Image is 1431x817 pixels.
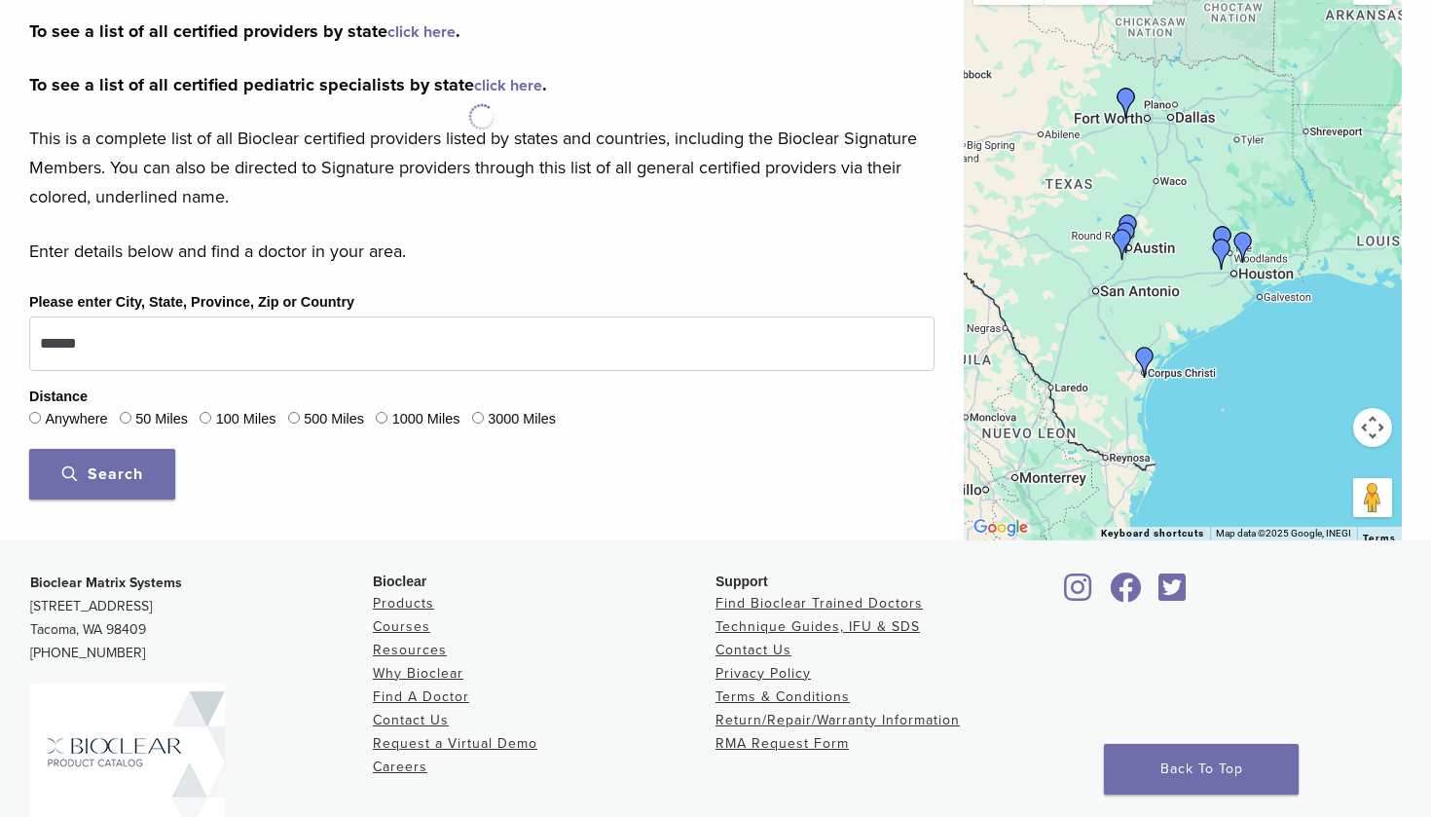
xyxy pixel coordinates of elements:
a: Privacy Policy [715,665,811,682]
label: 100 Miles [216,409,276,430]
div: Dr. David McIntyre [1107,229,1138,260]
a: Products [373,595,434,612]
a: Technique Guides, IFU & SDS [715,618,920,635]
a: Request a Virtual Demo [373,735,537,752]
a: Open this area in Google Maps (opens a new window) [969,515,1033,540]
label: Anywhere [45,409,107,430]
div: Dr. Mash Ameri [1228,232,1259,263]
div: Dr. Hieu Truong Do [1206,239,1237,270]
span: Support [715,574,768,589]
img: Google [969,515,1033,540]
a: Find Bioclear Trained Doctors [715,595,923,612]
button: Drag Pegman onto the map to open Street View [1353,478,1392,517]
a: Courses [373,618,430,635]
button: Keyboard shortcuts [1101,527,1204,540]
a: click here [474,76,542,95]
a: Back To Top [1104,744,1299,795]
span: Search [62,464,143,484]
div: Dr. Jarett Hulse [1111,222,1142,253]
a: RMA Request Form [715,735,849,752]
a: Contact Us [373,712,449,728]
a: Contact Us [715,642,791,658]
div: Dr. Garrett Mulkey [1111,88,1142,119]
a: Terms (opens in new tab) [1363,533,1396,544]
a: Bioclear [1152,584,1192,604]
a: click here [387,22,456,42]
div: Dr. Dave Dorroh [1207,226,1238,257]
p: Enter details below and find a doctor in your area. [29,237,935,266]
a: Bioclear [1058,584,1099,604]
a: Bioclear [1103,584,1148,604]
strong: To see a list of all certified providers by state . [29,20,460,42]
label: 1000 Miles [392,409,460,430]
a: Careers [373,759,427,775]
strong: To see a list of all certified pediatric specialists by state . [29,74,547,95]
button: Map camera controls [1353,408,1392,447]
span: Bioclear [373,574,426,589]
span: Map data ©2025 Google, INEGI [1216,528,1351,538]
label: 500 Miles [304,409,364,430]
a: Return/Repair/Warranty Information [715,712,960,728]
a: Find A Doctor [373,688,469,705]
a: Resources [373,642,447,658]
a: Why Bioclear [373,665,463,682]
strong: Bioclear Matrix Systems [30,575,182,591]
label: 3000 Miles [488,409,556,430]
label: 50 Miles [135,409,188,430]
div: DR. Steven Cook [1113,214,1144,245]
a: Terms & Conditions [715,688,850,705]
div: Dr. Anna Ashley [1129,347,1160,378]
label: Please enter City, State, Province, Zip or Country [29,292,354,314]
legend: Distance [29,387,88,408]
p: [STREET_ADDRESS] Tacoma, WA 98409 [PHONE_NUMBER] [30,572,373,665]
button: Search [29,449,175,500]
p: This is a complete list of all Bioclear certified providers listed by states and countries, inclu... [29,124,935,211]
